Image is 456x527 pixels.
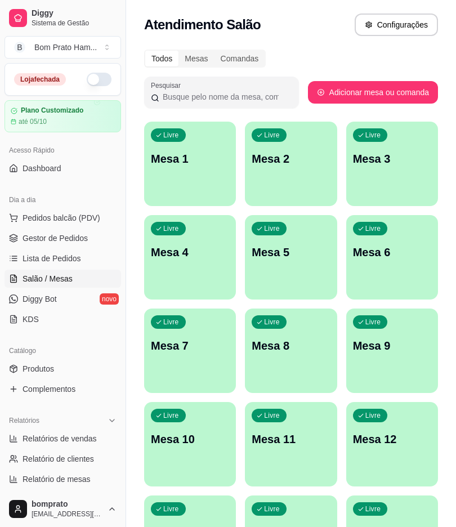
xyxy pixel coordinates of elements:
p: Livre [163,131,179,140]
div: Catálogo [5,342,121,360]
button: LivreMesa 12 [346,402,438,486]
p: Mesa 10 [151,431,229,447]
a: KDS [5,310,121,328]
button: Pedidos balcão (PDV) [5,209,121,227]
span: B [14,42,25,53]
button: LivreMesa 11 [245,402,337,486]
span: Relatórios [9,416,39,425]
button: Alterar Status [87,73,111,86]
p: Livre [365,318,381,327]
label: Pesquisar [151,81,185,90]
p: Mesa 6 [353,244,431,260]
p: Livre [264,224,280,233]
p: Livre [365,411,381,420]
a: Plano Customizadoaté 05/10 [5,100,121,132]
span: bomprato [32,499,103,510]
p: Mesa 9 [353,338,431,354]
button: Adicionar mesa ou comanda [308,81,438,104]
span: Relatório de clientes [23,453,94,465]
a: Dashboard [5,159,121,177]
button: LivreMesa 9 [346,309,438,393]
button: LivreMesa 5 [245,215,337,300]
p: Livre [264,318,280,327]
p: Livre [365,224,381,233]
p: Mesa 11 [252,431,330,447]
div: Todos [145,51,178,66]
article: até 05/10 [19,117,47,126]
input: Pesquisar [159,91,292,102]
a: Diggy Botnovo [5,290,121,308]
p: Mesa 4 [151,244,229,260]
a: Produtos [5,360,121,378]
div: Dia a dia [5,191,121,209]
a: Relatório de mesas [5,470,121,488]
p: Livre [163,224,179,233]
button: LivreMesa 8 [245,309,337,393]
span: Diggy [32,8,117,19]
p: Mesa 2 [252,151,330,167]
span: KDS [23,314,39,325]
a: Complementos [5,380,121,398]
button: LivreMesa 10 [144,402,236,486]
h2: Atendimento Salão [144,16,261,34]
span: Diggy Bot [23,293,57,305]
button: LivreMesa 2 [245,122,337,206]
button: LivreMesa 4 [144,215,236,300]
span: Sistema de Gestão [32,19,117,28]
a: Salão / Mesas [5,270,121,288]
p: Livre [365,131,381,140]
span: [EMAIL_ADDRESS][DOMAIN_NAME] [32,510,103,519]
p: Livre [163,504,179,513]
p: Livre [163,411,179,420]
span: Relatório de mesas [23,474,91,485]
div: Mesas [178,51,214,66]
a: Lista de Pedidos [5,249,121,267]
p: Livre [163,318,179,327]
article: Plano Customizado [21,106,83,115]
a: Relatórios de vendas [5,430,121,448]
p: Mesa 7 [151,338,229,354]
button: Select a team [5,36,121,59]
span: Gestor de Pedidos [23,233,88,244]
button: LivreMesa 3 [346,122,438,206]
div: Comandas [214,51,265,66]
p: Mesa 1 [151,151,229,167]
p: Mesa 8 [252,338,330,354]
div: Loja fechada [14,73,66,86]
p: Livre [264,411,280,420]
span: Lista de Pedidos [23,253,81,264]
p: Mesa 3 [353,151,431,167]
button: LivreMesa 7 [144,309,236,393]
button: LivreMesa 1 [144,122,236,206]
p: Livre [365,504,381,513]
p: Mesa 12 [353,431,431,447]
div: Acesso Rápido [5,141,121,159]
span: Salão / Mesas [23,273,73,284]
span: Complementos [23,383,75,395]
p: Livre [264,131,280,140]
a: Relatório de clientes [5,450,121,468]
span: Relatórios de vendas [23,433,97,444]
span: Pedidos balcão (PDV) [23,212,100,224]
p: Livre [264,504,280,513]
button: LivreMesa 6 [346,215,438,300]
button: Configurações [355,14,438,36]
span: Dashboard [23,163,61,174]
span: Produtos [23,363,54,374]
a: DiggySistema de Gestão [5,5,121,32]
a: Relatório de fidelidadenovo [5,490,121,508]
p: Mesa 5 [252,244,330,260]
a: Gestor de Pedidos [5,229,121,247]
button: bomprato[EMAIL_ADDRESS][DOMAIN_NAME] [5,495,121,522]
div: Bom Prato Ham ... [34,42,97,53]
